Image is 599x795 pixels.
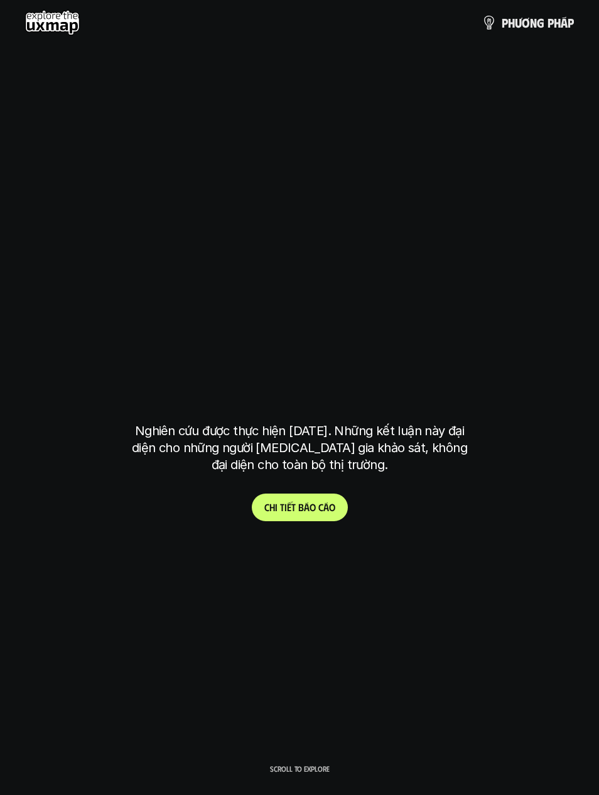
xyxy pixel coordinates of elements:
[329,501,335,513] span: o
[515,16,522,30] span: ư
[127,423,472,473] p: Nghiên cứu được thực hiện [DATE]. Những kết luận này đại diện cho những người [MEDICAL_DATA] gia ...
[298,501,304,513] span: b
[284,501,287,513] span: i
[323,501,329,513] span: á
[561,16,568,30] span: á
[287,501,291,513] span: ế
[264,501,269,513] span: C
[537,16,544,30] span: g
[508,16,515,30] span: h
[269,501,275,513] span: h
[144,289,454,325] h2: phạm vi công việc của
[256,271,352,286] h6: Kết quả nghiên cứu
[270,764,330,773] p: Scroll to explore
[280,501,284,513] span: t
[275,501,278,513] span: i
[554,16,561,30] span: h
[530,16,537,30] span: n
[482,10,574,35] a: phươngpháp
[252,494,348,521] a: Chitiếtbáocáo
[522,16,530,30] span: ơ
[291,501,296,513] span: t
[568,16,574,30] span: p
[148,363,451,399] h2: tại [GEOGRAPHIC_DATA]
[502,16,508,30] span: p
[318,501,323,513] span: c
[304,501,310,513] span: á
[310,501,316,513] span: o
[548,16,554,30] span: p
